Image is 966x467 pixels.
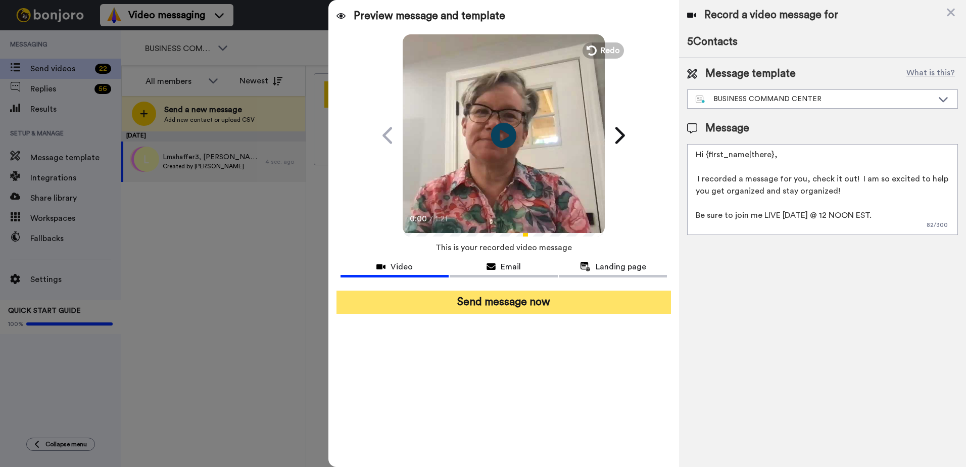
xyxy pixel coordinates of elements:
[436,237,572,259] span: This is your recorded video message
[596,261,646,273] span: Landing page
[410,213,427,225] span: 0:00
[903,66,958,81] button: What is this?
[687,144,958,235] textarea: Hi {first_name|there}, I recorded a message for you, check it out! I am so excited to help you ge...
[429,213,433,225] span: /
[435,213,453,225] span: 1:21
[705,121,749,136] span: Message
[501,261,521,273] span: Email
[696,96,705,104] img: nextgen-template.svg
[696,94,933,104] div: BUSINESS COMMAND CENTER
[336,291,671,314] button: Send message now
[391,261,413,273] span: Video
[705,66,796,81] span: Message template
